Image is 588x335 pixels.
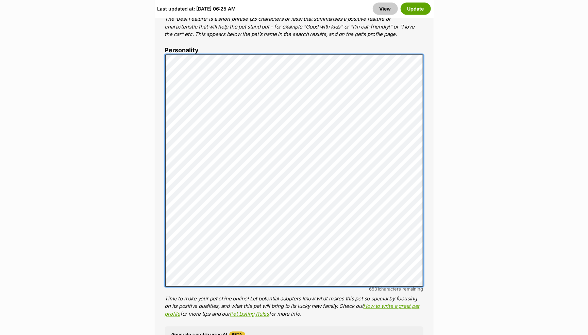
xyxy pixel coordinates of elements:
a: Pet Listing Rules [230,311,269,317]
span: 6531 [369,286,379,292]
a: How to write a great pet profile [165,303,420,317]
div: Last updated at: [DATE] 06:25 AM [157,2,236,15]
label: Personality [165,47,423,54]
p: Time to make your pet shine online! Let potential adopters know what makes this pet so special by... [165,295,423,318]
div: characters remaining [165,287,423,292]
a: View [373,2,398,15]
p: The ‘Best Feature’ is a short phrase (25 characters or less) that summarises a positive feature o... [165,15,423,38]
button: Update [401,2,431,15]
